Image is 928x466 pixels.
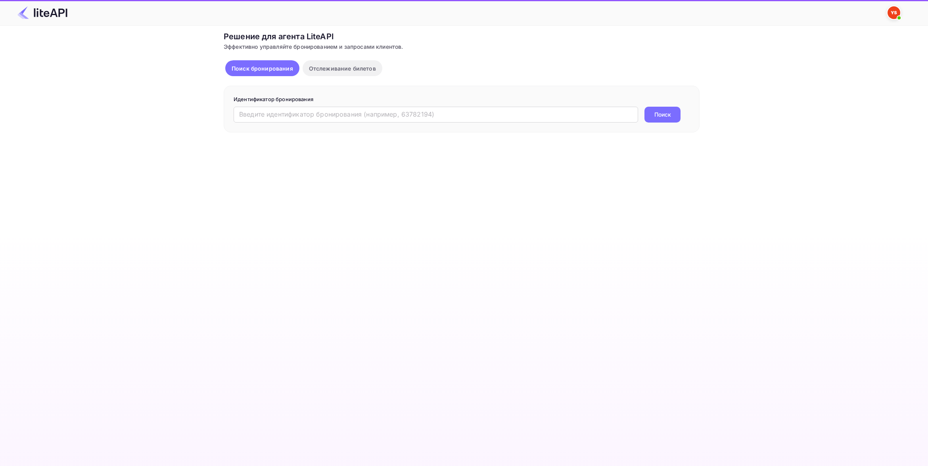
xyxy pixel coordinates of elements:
p: Поиск бронирования [232,64,293,73]
p: Отслеживание билетов [309,64,376,73]
input: Введите идентификатор бронирования (например, 63782194) [234,107,638,123]
img: Служба Поддержки Яндекса [888,6,900,19]
div: Решение для агента LiteAPI [224,31,700,42]
img: Логотип LiteAPI [17,6,67,19]
button: Поиск [644,107,681,123]
div: Эффективно управляйте бронированием и запросами клиентов. [224,42,700,51]
p: Идентификатор бронирования [234,96,690,104]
